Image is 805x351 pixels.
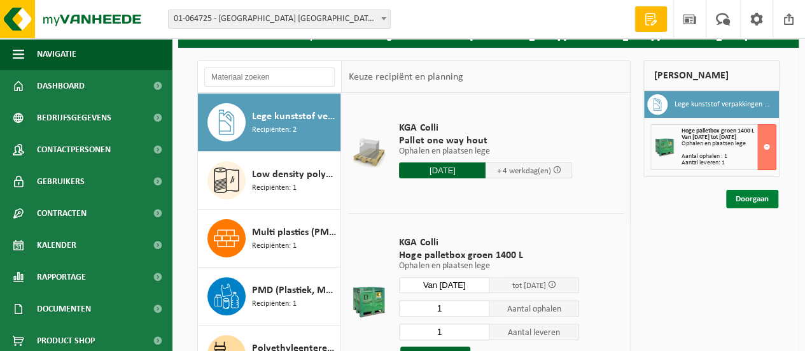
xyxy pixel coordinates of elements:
p: Ophalen en plaatsen lege [399,147,572,156]
span: Documenten [37,293,91,325]
div: Keuze recipiënt en planning [342,61,469,93]
span: 01-064725 - BURG VINEGAR BELGIUM NV - STRIJTEM [168,10,391,29]
span: Aantal ophalen [489,300,580,317]
button: Multi plastics (PMD/harde kunststoffen/spanbanden/EPS/folie naturel/folie gemengd) Recipiënten: 1 [198,210,341,268]
span: Bedrijfsgegevens [37,102,111,134]
span: Kalender [37,229,76,261]
div: Aantal ophalen : 1 [681,154,776,160]
button: Lege kunststof verpakkingen van gevaarlijke stoffen Recipiënten: 2 [198,94,341,152]
span: KGA Colli [399,122,572,134]
button: PMD (Plastiek, Metaal, Drankkartons) (bedrijven) Recipiënten: 1 [198,268,341,326]
span: 01-064725 - BURG VINEGAR BELGIUM NV - STRIJTEM [169,10,390,28]
input: Selecteer datum [399,277,489,293]
span: Recipiënten: 2 [252,124,297,136]
span: Navigatie [37,38,76,70]
div: Aantal leveren: 1 [681,160,776,166]
input: Selecteer datum [399,162,486,178]
span: Aantal leveren [489,324,580,340]
span: KGA Colli [399,236,579,249]
button: Low density polyethyleen (LDPE) folie, los, gekleurd Recipiënten: 1 [198,152,341,210]
a: Doorgaan [726,190,778,208]
span: Low density polyethyleen (LDPE) folie, los, gekleurd [252,167,337,182]
span: tot [DATE] [512,282,546,290]
span: Pallet one way hout [399,134,572,147]
span: Recipiënten: 1 [252,182,297,194]
span: Multi plastics (PMD/harde kunststoffen/spanbanden/EPS/folie naturel/folie gemengd) [252,225,337,240]
span: PMD (Plastiek, Metaal, Drankkartons) (bedrijven) [252,283,337,298]
span: Rapportage [37,261,86,293]
div: Ophalen en plaatsen lege [681,141,776,147]
span: Contactpersonen [37,134,111,166]
span: + 4 werkdag(en) [496,167,550,175]
p: Ophalen en plaatsen lege [399,262,579,271]
input: Materiaal zoeken [204,68,335,87]
span: Recipiënten: 1 [252,240,297,252]
span: Recipiënten: 1 [252,298,297,310]
div: [PERSON_NAME] [643,61,780,91]
span: Contracten [37,197,87,229]
h3: Lege kunststof verpakkingen van gevaarlijke stoffen [674,94,769,115]
strong: Van [DATE] tot [DATE] [681,134,736,141]
span: Gebruikers [37,166,85,197]
span: Hoge palletbox groen 1400 L [399,249,579,262]
span: Dashboard [37,70,85,102]
span: Hoge palletbox groen 1400 L [681,127,753,134]
span: Lege kunststof verpakkingen van gevaarlijke stoffen [252,109,337,124]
